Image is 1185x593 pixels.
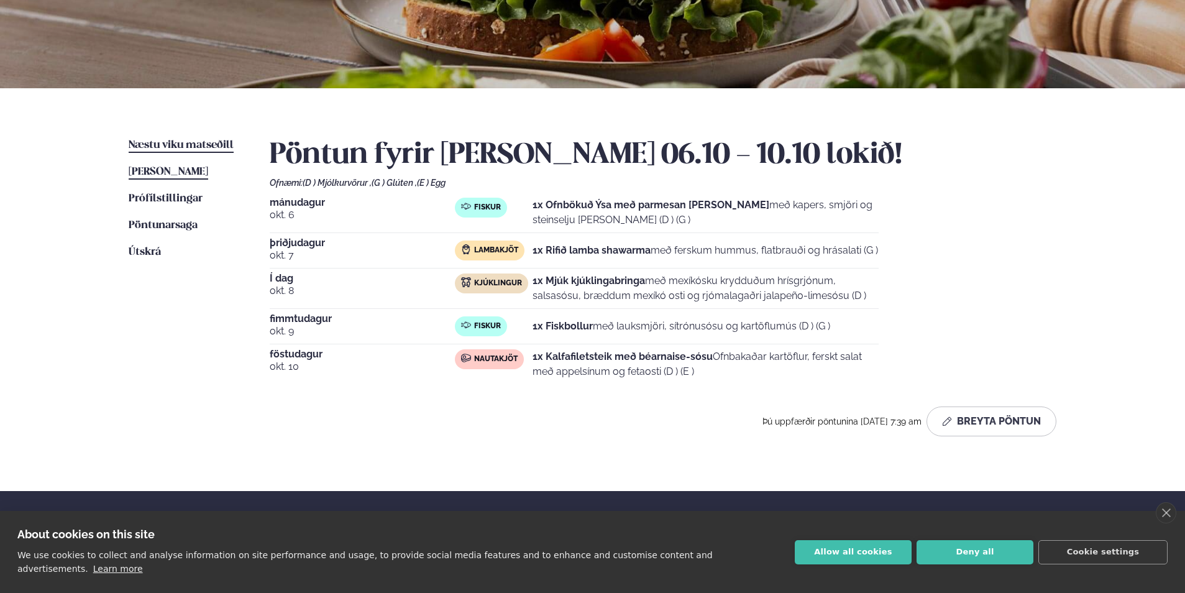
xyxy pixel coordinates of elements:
strong: 1x Fiskbollur [533,320,593,332]
span: [PERSON_NAME] [129,167,208,177]
img: beef.svg [461,353,471,363]
img: Lamb.svg [461,244,471,254]
div: Ofnæmi: [270,178,1056,188]
span: Pöntunarsaga [129,220,198,231]
h2: Pöntun fyrir [PERSON_NAME] 06.10 - 10.10 lokið! [270,138,1056,173]
p: með lauksmjöri, sítrónusósu og kartöflumús (D ) (G ) [533,319,830,334]
span: okt. 10 [270,359,455,374]
a: Pöntunarsaga [129,218,198,233]
span: fimmtudagur [270,314,455,324]
img: chicken.svg [461,277,471,287]
a: [PERSON_NAME] [129,165,208,180]
a: Prófílstillingar [129,191,203,206]
span: (D ) Mjólkurvörur , [303,178,372,188]
img: fish.svg [461,320,471,330]
span: þriðjudagur [270,238,455,248]
span: Kjúklingur [474,278,522,288]
span: Í dag [270,274,455,283]
button: Breyta Pöntun [926,407,1056,436]
span: Þú uppfærðir pöntunina [DATE] 7:39 am [762,416,922,426]
span: okt. 6 [270,208,455,223]
p: með kapers, smjöri og steinselju [PERSON_NAME] (D ) (G ) [533,198,879,228]
span: Fiskur [474,321,501,331]
a: Learn more [93,564,143,574]
span: okt. 8 [270,283,455,298]
button: Allow all cookies [795,540,912,564]
span: mánudagur [270,198,455,208]
a: close [1156,502,1176,523]
span: okt. 9 [270,324,455,339]
span: (G ) Glúten , [372,178,417,188]
strong: 1x Ofnbökuð Ýsa með parmesan [PERSON_NAME] [533,199,769,211]
span: Nautakjöt [474,354,518,364]
span: Útskrá [129,247,161,257]
a: Næstu viku matseðill [129,138,234,153]
span: okt. 7 [270,248,455,263]
button: Cookie settings [1038,540,1168,564]
p: með mexíkósku krydduðum hrísgrjónum, salsasósu, bræddum mexíkó osti og rjómalagaðri jalapeño-lime... [533,274,879,303]
p: We use cookies to collect and analyse information on site performance and usage, to provide socia... [17,550,713,574]
span: Næstu viku matseðill [129,140,234,150]
span: Lambakjöt [474,246,518,255]
button: Deny all [917,540,1033,564]
span: Fiskur [474,203,501,213]
strong: 1x Mjúk kjúklingabringa [533,275,645,287]
strong: About cookies on this site [17,528,155,541]
img: fish.svg [461,201,471,211]
span: föstudagur [270,349,455,359]
strong: 1x Rifið lamba shawarma [533,244,651,256]
span: Prófílstillingar [129,193,203,204]
p: með ferskum hummus, flatbrauði og hrásalati (G ) [533,243,878,258]
span: (E ) Egg [417,178,446,188]
p: Ofnbakaðar kartöflur, ferskt salat með appelsínum og fetaosti (D ) (E ) [533,349,879,379]
strong: 1x Kalfafiletsteik með béarnaise-sósu [533,351,713,362]
a: Útskrá [129,245,161,260]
